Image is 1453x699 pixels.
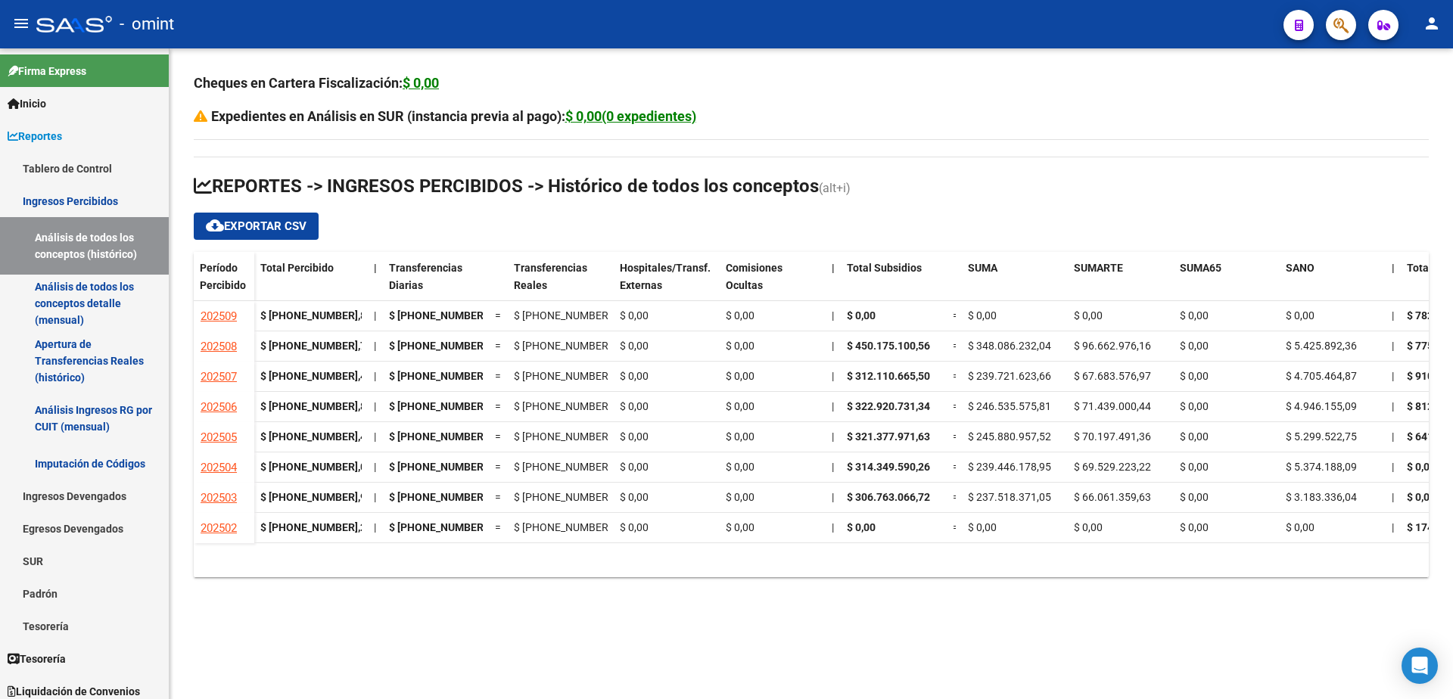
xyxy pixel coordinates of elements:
span: $ 0,00 [726,400,755,412]
span: 202507 [201,370,237,384]
div: Open Intercom Messenger [1402,648,1438,684]
strong: $ [PHONE_NUMBER],46 [260,370,372,382]
datatable-header-cell: SUMA [962,252,1068,315]
span: $ 0,00 [1180,340,1209,352]
span: | [1392,370,1394,382]
button: Exportar CSV [194,213,319,240]
span: $ 0,00 [1286,309,1315,322]
span: $ 239.721.623,66 [968,370,1051,382]
strong: $ [PHONE_NUMBER],22 [260,521,372,533]
span: 202504 [201,461,237,474]
span: $ 0,00 [620,400,649,412]
span: $ 70.197.491,36 [1074,430,1151,443]
span: 202503 [201,491,237,505]
span: $ 306.763.066,72 [847,491,930,503]
span: $ 0,00 [726,309,755,322]
span: = [495,370,501,382]
span: $ 67.683.576,97 [1074,370,1151,382]
span: 202509 [201,309,237,323]
span: 202506 [201,400,237,414]
span: $ [PHONE_NUMBER],36 [389,309,501,322]
span: $ 0,00 [847,521,876,533]
span: $ 0,00 [620,430,649,443]
span: Tesorería [8,651,66,667]
span: $ 0,00 [968,309,997,322]
span: | [374,461,376,473]
span: $ 245.880.957,52 [968,430,1051,443]
span: $ 237.518.371,05 [968,491,1051,503]
span: | [1392,262,1395,274]
datatable-header-cell: Comisiones Ocultas [720,252,826,315]
span: $ 0,00 [1180,309,1209,322]
span: | [374,400,376,412]
strong: $ [PHONE_NUMBER],42 [260,430,372,443]
span: $ [PHONE_NUMBER],68 [389,340,501,352]
span: $ 0,00 [1180,370,1209,382]
span: $ 66.061.359,63 [1074,491,1151,503]
span: $ 4.705.464,87 [1286,370,1357,382]
datatable-header-cell: Transferencias Reales [508,252,614,315]
span: | [374,309,376,322]
span: - omint [120,8,174,41]
span: | [1392,491,1394,503]
span: | [832,309,834,322]
span: | [374,491,376,503]
span: | [374,521,376,533]
span: Firma Express [8,63,86,79]
span: $ 0,00 [847,309,876,322]
span: | [1392,521,1394,533]
span: | [832,340,834,352]
span: | [832,262,835,274]
datatable-header-cell: SANO [1280,252,1386,315]
span: | [374,262,377,274]
span: Hospitales/Transf. Externas [620,262,711,291]
span: = [953,309,959,322]
span: $ [PHONE_NUMBER],68 [514,340,626,352]
span: (alt+i) [819,181,851,195]
span: $ [PHONE_NUMBER],80 [389,400,501,412]
span: 202508 [201,340,237,353]
datatable-header-cell: | [368,252,383,315]
span: $ 5.425.892,36 [1286,340,1357,352]
span: $ 71.439.000,44 [1074,400,1151,412]
span: $ 0,00 [1180,491,1209,503]
strong: $ [PHONE_NUMBER],77 [260,340,372,352]
span: $ [PHONE_NUMBER],21 [389,491,501,503]
span: $ 0,00 [1180,521,1209,533]
span: = [953,491,959,503]
span: $ 0,00 [726,340,755,352]
span: $ 450.175.100,56 [847,340,930,352]
span: $ [PHONE_NUMBER],88 [389,430,501,443]
mat-icon: person [1423,14,1441,33]
span: $ [PHONE_NUMBER],22 [389,370,501,382]
span: Inicio [8,95,46,112]
span: $ 3.183.336,04 [1286,491,1357,503]
span: $ [PHONE_NUMBER],88 [514,430,626,443]
datatable-header-cell: Total Subsidios [841,252,947,315]
datatable-header-cell: Total Percibido [254,252,368,315]
span: $ [PHONE_NUMBER],80 [389,461,501,473]
span: $ 0,00 [726,461,755,473]
span: $ [PHONE_NUMBER],80 [514,461,626,473]
span: Reportes [8,128,62,144]
strong: $ [PHONE_NUMBER],06 [260,461,372,473]
span: | [832,370,834,382]
span: = [953,400,959,412]
span: SUMA [968,262,997,274]
span: $ 0,00 [1180,400,1209,412]
datatable-header-cell: SUMA65 [1174,252,1280,315]
span: $ 0,00 [968,521,997,533]
datatable-header-cell: | [826,252,841,315]
span: $ 0,00 [726,430,755,443]
span: SANO [1286,262,1315,274]
span: = [495,491,501,503]
span: $ 0,00 [620,340,649,352]
span: $ 0,00 [1180,430,1209,443]
span: $ 0,00 [726,370,755,382]
span: $ 5.374.188,09 [1286,461,1357,473]
span: $ 69.529.223,22 [1074,461,1151,473]
span: = [953,370,959,382]
div: $ 0,00 [403,73,439,94]
span: $ 4.946.155,09 [1286,400,1357,412]
span: = [953,340,959,352]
